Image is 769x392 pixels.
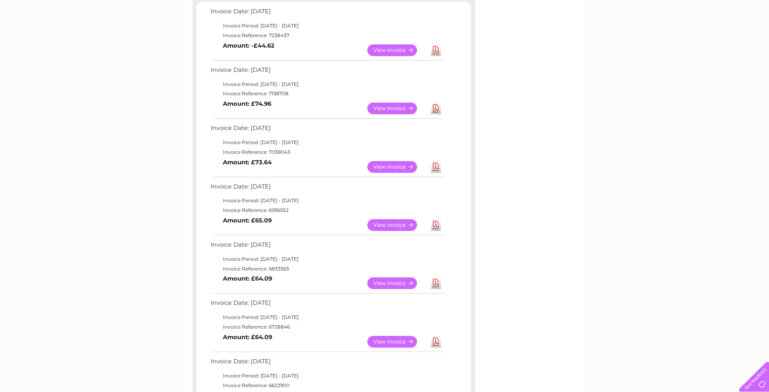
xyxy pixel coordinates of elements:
[209,322,445,332] td: Invoice Reference: 6728846
[223,275,272,282] b: Amount: £64.09
[209,65,445,80] td: Invoice Date: [DATE]
[367,219,427,231] a: View
[209,181,445,196] td: Invoice Date: [DATE]
[209,147,445,157] td: Invoice Reference: 7038043
[209,123,445,138] td: Invoice Date: [DATE]
[627,34,642,40] a: Water
[209,312,445,322] td: Invoice Period: [DATE] - [DATE]
[209,254,445,264] td: Invoice Period: [DATE] - [DATE]
[367,161,427,173] a: View
[194,4,576,39] div: Clear Business is a trading name of Verastar Limited (registered in [GEOGRAPHIC_DATA] No. 3667643...
[742,34,761,40] a: Log out
[367,44,427,56] a: View
[670,34,694,40] a: Telecoms
[209,239,445,254] td: Invoice Date: [DATE]
[223,42,274,49] b: Amount: -£44.62
[209,298,445,312] td: Invoice Date: [DATE]
[209,6,445,21] td: Invoice Date: [DATE]
[209,31,445,40] td: Invoice Reference: 7238437
[209,89,445,99] td: Invoice Reference: 7138708
[223,159,272,166] b: Amount: £73.64
[209,381,445,390] td: Invoice Reference: 6622900
[209,205,445,215] td: Invoice Reference: 6936552
[209,80,445,89] td: Invoice Period: [DATE] - [DATE]
[209,196,445,205] td: Invoice Period: [DATE] - [DATE]
[27,21,68,46] img: logo.png
[431,103,441,114] a: Download
[209,371,445,381] td: Invoice Period: [DATE] - [DATE]
[223,333,272,341] b: Amount: £64.09
[223,217,272,224] b: Amount: £65.09
[431,277,441,289] a: Download
[209,21,445,31] td: Invoice Period: [DATE] - [DATE]
[431,336,441,348] a: Download
[431,161,441,173] a: Download
[431,219,441,231] a: Download
[647,34,665,40] a: Energy
[223,100,271,107] b: Amount: £74.96
[715,34,735,40] a: Contact
[367,336,427,348] a: View
[431,44,441,56] a: Download
[367,277,427,289] a: View
[209,356,445,371] td: Invoice Date: [DATE]
[617,4,673,14] a: 0333 014 3131
[209,264,445,274] td: Invoice Reference: 6833563
[367,103,427,114] a: View
[699,34,710,40] a: Blog
[209,138,445,147] td: Invoice Period: [DATE] - [DATE]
